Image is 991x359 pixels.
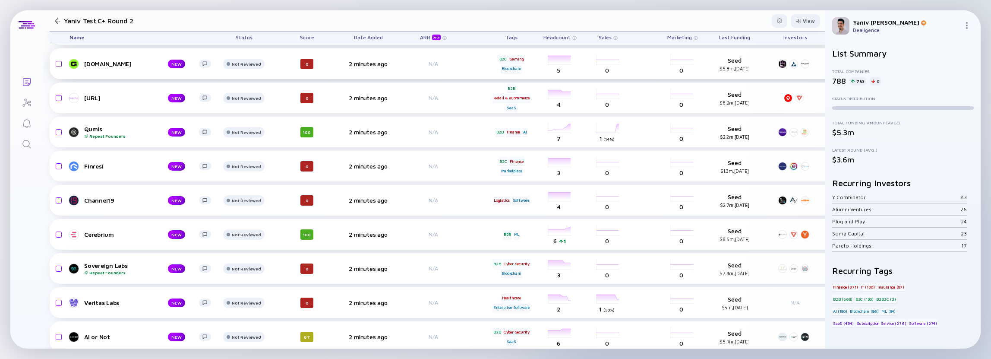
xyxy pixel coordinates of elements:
[503,259,530,268] div: Cyber Security
[10,71,43,92] a: Lists
[232,130,261,135] div: Not Reviewed
[719,34,750,41] span: Last Funding
[501,64,522,73] div: Blockchain
[495,128,505,137] div: B2B
[84,162,154,170] div: Finresi
[832,242,961,249] div: Pareto Holdings
[513,230,521,239] div: ML
[69,161,218,172] a: FinresiNEW
[832,155,974,164] div: $3.6m
[492,327,502,336] div: B2B
[501,269,522,278] div: Blockchain
[84,94,154,102] div: [URL]
[707,91,763,105] div: Seed
[832,218,961,225] div: Plug and Play
[405,129,461,135] div: N/A
[344,32,392,43] div: Date Added
[69,59,218,69] a: [DOMAIN_NAME]NEW
[84,270,154,275] div: Repeat Founders
[707,295,763,310] div: Seed
[232,300,261,305] div: Not Reviewed
[63,32,218,43] div: Name
[405,60,461,67] div: N/A
[960,194,967,200] div: 83
[832,17,849,35] img: Yaniv Profile Picture
[405,299,461,306] div: N/A
[506,103,517,112] div: SaaS
[432,35,441,40] div: beta
[300,332,313,342] div: 67
[707,193,763,208] div: Seed
[853,27,960,33] div: Dealigence
[853,19,960,26] div: Yaniv [PERSON_NAME]
[791,14,820,28] div: View
[832,96,974,101] div: Status Distribution
[232,164,261,169] div: Not Reviewed
[832,120,974,125] div: Total Funding Amount (Avg.)
[232,232,261,237] div: Not Reviewed
[69,93,218,103] a: [URL]NEW
[84,231,154,238] div: Cerebrium
[503,230,512,239] div: B2B
[300,161,313,172] div: 0
[232,95,261,101] div: Not Reviewed
[344,333,392,340] div: 2 minutes ago
[832,76,846,86] div: 788
[84,299,154,306] div: Veritas Labs
[832,206,960,213] div: Alumni Ventures
[875,295,896,303] div: B2B2C (3)
[232,198,261,203] div: Not Reviewed
[707,236,763,242] div: $8.5m, [DATE]
[512,196,530,205] div: Software
[707,66,763,71] div: $5.8m, [DATE]
[963,22,970,29] img: Menu
[232,61,261,67] div: Not Reviewed
[832,295,853,303] div: B2B (568)
[487,32,536,43] div: Tags
[776,32,814,43] div: Investors
[300,264,313,274] div: 0
[344,128,392,136] div: 2 minutes ago
[232,266,261,271] div: Not Reviewed
[506,128,521,137] div: Finance
[599,34,612,41] span: Sales
[832,266,974,276] h2: Recurring Tags
[492,94,530,102] div: Retail & eCommerce
[405,334,461,340] div: N/A
[509,54,525,63] div: Gaming
[707,270,763,276] div: $7.4m, [DATE]
[69,298,218,308] a: Veritas LabsNEW
[344,162,392,170] div: 2 minutes ago
[84,333,154,340] div: AI or Not
[300,59,313,69] div: 0
[832,147,974,152] div: Latest Round (Avg.)
[300,127,313,137] div: 100
[69,229,218,240] a: CerebriumNEW
[707,57,763,71] div: Seed
[507,84,516,92] div: B2B
[961,218,967,225] div: 24
[344,299,392,306] div: 2 minutes ago
[543,34,571,41] span: Headcount
[405,265,461,272] div: N/A
[84,60,154,67] div: [DOMAIN_NAME]
[232,334,261,340] div: Not Reviewed
[84,133,154,139] div: Repeat Founders
[707,305,763,310] div: $5m, [DATE]
[236,34,252,41] span: Status
[300,93,313,103] div: 0
[870,77,881,86] div: 0
[405,231,461,238] div: N/A
[84,197,154,204] div: Channel19
[500,167,523,175] div: Marketplace
[860,283,875,291] div: IT (130)
[503,327,530,336] div: Cyber Security
[69,332,218,342] a: AI or NotNEW
[877,283,905,291] div: Insurance (87)
[283,32,331,43] div: Score
[832,194,960,200] div: Y Combinator
[84,262,154,275] div: Sovereign Labs
[707,159,763,174] div: Seed
[960,206,967,213] div: 26
[832,128,974,137] div: $5.3m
